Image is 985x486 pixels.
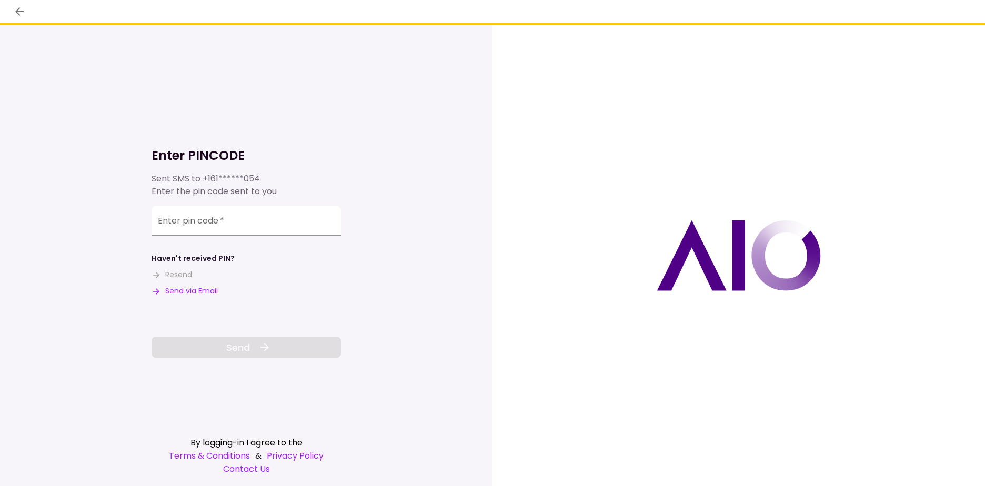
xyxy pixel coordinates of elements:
button: Send [152,337,341,358]
div: Sent SMS to Enter the pin code sent to you [152,173,341,198]
a: Privacy Policy [267,449,324,462]
h1: Enter PINCODE [152,147,341,164]
span: Send [226,340,250,355]
div: By logging-in I agree to the [152,436,341,449]
div: Haven't received PIN? [152,253,235,264]
div: & [152,449,341,462]
img: AIO logo [657,220,821,291]
a: Terms & Conditions [169,449,250,462]
a: Contact Us [152,462,341,475]
button: Send via Email [152,286,218,297]
button: back [11,3,28,21]
button: Resend [152,269,192,280]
